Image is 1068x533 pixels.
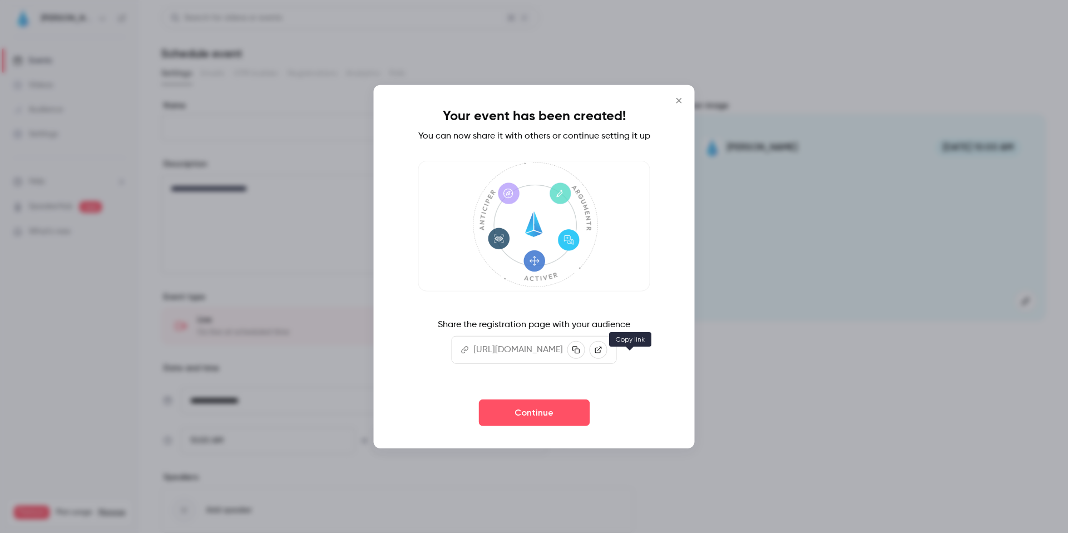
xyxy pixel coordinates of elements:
button: Continue [478,399,590,426]
p: [URL][DOMAIN_NAME] [473,343,563,356]
h1: Your event has been created! [443,107,626,125]
p: Share the registration page with your audience [438,318,630,331]
button: Close [668,90,690,112]
p: You can now share it with others or continue setting it up [418,130,650,143]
